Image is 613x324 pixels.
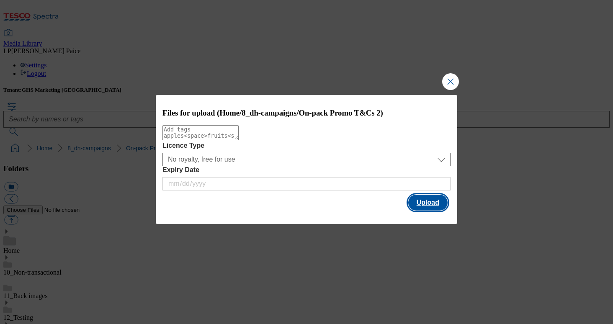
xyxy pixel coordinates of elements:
[156,95,457,224] div: Modal
[162,142,451,149] label: Licence Type
[162,108,451,118] h3: Files for upload (Home/8_dh-campaigns/On-pack Promo T&Cs 2)
[162,166,451,174] label: Expiry Date
[408,195,448,211] button: Upload
[442,73,459,90] button: Close Modal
